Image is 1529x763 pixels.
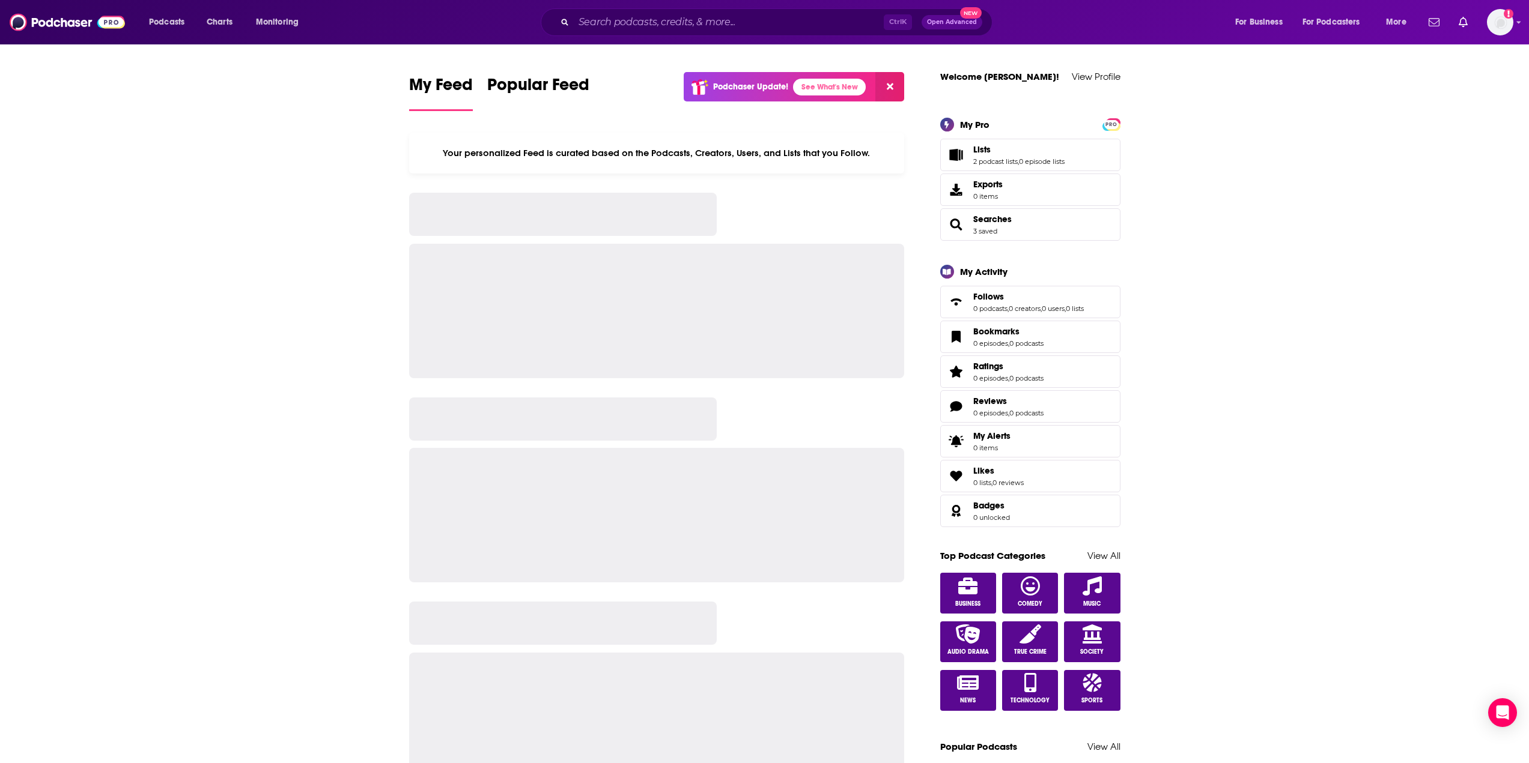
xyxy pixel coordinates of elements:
[149,14,184,31] span: Podcasts
[199,13,240,32] a: Charts
[991,478,992,487] span: ,
[256,14,299,31] span: Monitoring
[1018,600,1042,608] span: Comedy
[927,19,977,25] span: Open Advanced
[1487,9,1513,35] span: Logged in as evafrank
[1487,9,1513,35] img: User Profile
[1504,9,1513,19] svg: Add a profile image
[944,216,968,233] a: Searches
[973,513,1010,522] a: 0 unlocked
[1072,71,1120,82] a: View Profile
[944,181,968,198] span: Exports
[973,326,1044,337] a: Bookmarks
[1009,339,1044,348] a: 0 podcasts
[973,465,1024,476] a: Likes
[940,173,1120,206] a: Exports
[1041,304,1042,313] span: ,
[973,500,1010,511] a: Badges
[973,179,1003,190] span: Exports
[552,8,1004,36] div: Search podcasts, credits, & more...
[973,214,1012,225] a: Searches
[409,133,905,173] div: Your personalized Feed is curated based on the Podcasts, Creators, Users, and Lists that you Follow.
[1065,304,1066,313] span: ,
[1002,621,1059,662] a: True Crime
[487,74,589,102] span: Popular Feed
[1009,409,1044,417] a: 0 podcasts
[940,573,997,614] a: Business
[1019,157,1065,166] a: 0 episode lists
[574,13,884,32] input: Search podcasts, credits, & more...
[973,361,1003,372] span: Ratings
[973,144,991,155] span: Lists
[940,550,1045,561] a: Top Podcast Categories
[1295,13,1378,32] button: open menu
[940,208,1120,241] span: Searches
[973,465,994,476] span: Likes
[940,355,1120,388] span: Ratings
[1066,304,1084,313] a: 0 lists
[973,291,1004,302] span: Follows
[793,79,866,95] a: See What's New
[141,13,200,32] button: open menu
[960,7,982,19] span: New
[1018,157,1019,166] span: ,
[940,741,1017,752] a: Popular Podcasts
[940,390,1120,423] span: Reviews
[944,146,968,163] a: Lists
[944,294,968,310] a: Follows
[1386,14,1406,31] span: More
[1487,9,1513,35] button: Show profile menu
[1064,621,1120,662] a: Society
[1011,697,1050,704] span: Technology
[940,495,1120,527] span: Badges
[973,339,1008,348] a: 0 episodes
[940,71,1059,82] a: Welcome [PERSON_NAME]!
[973,144,1065,155] a: Lists
[1424,12,1444,32] a: Show notifications dropdown
[973,374,1008,382] a: 0 episodes
[1087,741,1120,752] a: View All
[1008,304,1009,313] span: ,
[944,433,968,450] span: My Alerts
[713,82,788,92] p: Podchaser Update!
[922,15,982,29] button: Open AdvancedNew
[944,468,968,484] a: Likes
[1087,550,1120,561] a: View All
[1080,648,1104,656] span: Society
[973,430,1011,441] span: My Alerts
[1378,13,1421,32] button: open menu
[944,502,968,519] a: Badges
[1488,698,1517,727] div: Open Intercom Messenger
[973,291,1084,302] a: Follows
[947,648,989,656] span: Audio Drama
[973,396,1007,406] span: Reviews
[1081,697,1102,704] span: Sports
[1002,573,1059,614] a: Comedy
[1235,14,1283,31] span: For Business
[960,266,1008,277] div: My Activity
[207,14,233,31] span: Charts
[1009,304,1041,313] a: 0 creators
[955,600,980,608] span: Business
[1064,573,1120,614] a: Music
[940,460,1120,492] span: Likes
[944,328,968,345] a: Bookmarks
[1064,670,1120,711] a: Sports
[884,14,912,30] span: Ctrl K
[409,74,473,111] a: My Feed
[1008,409,1009,417] span: ,
[940,425,1120,457] a: My Alerts
[487,74,589,111] a: Popular Feed
[1104,120,1119,129] span: PRO
[973,409,1008,417] a: 0 episodes
[973,500,1005,511] span: Badges
[973,444,1011,452] span: 0 items
[1014,648,1047,656] span: True Crime
[1104,119,1119,128] a: PRO
[940,321,1120,353] span: Bookmarks
[973,396,1044,406] a: Reviews
[960,119,989,130] div: My Pro
[944,363,968,380] a: Ratings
